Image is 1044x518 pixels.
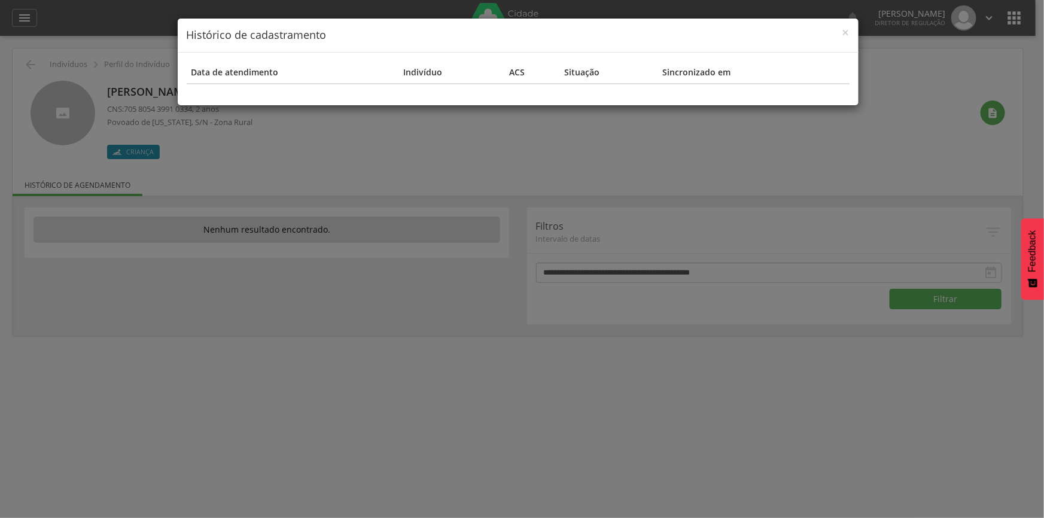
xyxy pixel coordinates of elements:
button: Feedback - Mostrar pesquisa [1021,218,1044,300]
th: ACS [505,62,560,84]
span: × [842,24,850,41]
th: Indivíduo [398,62,504,84]
th: Situação [560,62,658,84]
th: Data de atendimento [187,62,399,84]
button: Close [842,26,850,39]
h4: Histórico de cadastramento [187,28,850,43]
th: Sincronizado em [658,62,829,84]
span: Feedback [1027,230,1038,272]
